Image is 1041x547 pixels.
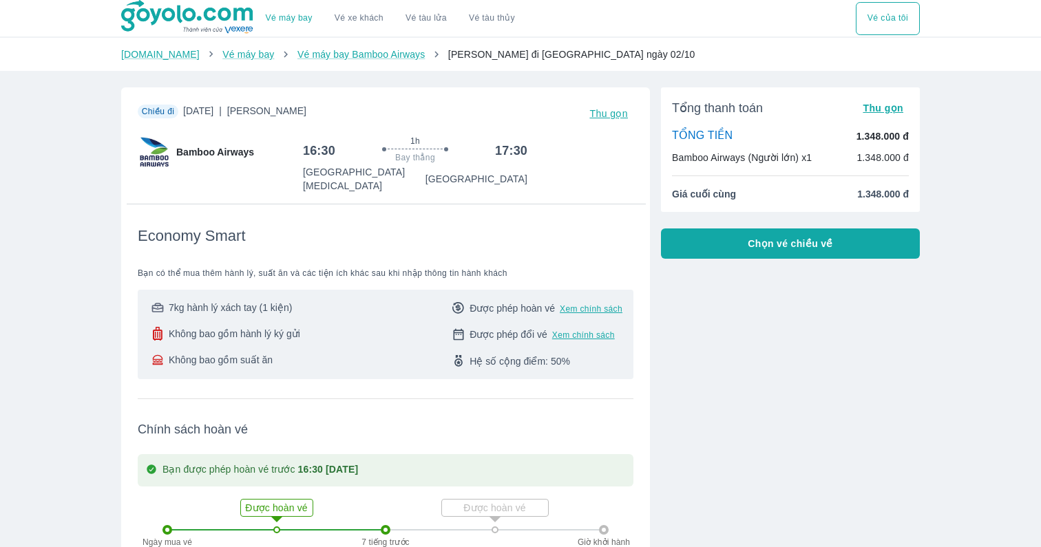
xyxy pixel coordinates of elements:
[121,47,920,61] nav: breadcrumb
[856,2,920,35] div: choose transportation mode
[395,2,458,35] a: Vé tàu lửa
[856,129,909,143] p: 1.348.000 đ
[142,107,175,116] span: Chiều đi
[169,301,292,314] span: 7kg hành lý xách tay (1 kiện)
[176,145,254,159] span: Bamboo Airways
[748,237,833,250] span: Chọn vé chiều về
[121,49,200,60] a: [DOMAIN_NAME]
[856,151,909,164] p: 1.348.000 đ
[169,353,273,367] span: Không bao gồm suất ăn
[255,2,526,35] div: choose transportation mode
[395,152,435,163] span: Bay thẳng
[410,136,420,147] span: 1h
[219,105,222,116] span: |
[584,104,633,123] button: Thu gọn
[573,537,635,547] p: Giờ khởi hành
[242,501,311,515] p: Được hoàn vé
[136,537,198,547] p: Ngày mua vé
[672,129,733,144] p: TỔNG TIỀN
[443,501,547,515] p: Được hoàn vé
[183,104,306,123] span: [DATE]
[266,13,313,23] a: Vé máy bay
[425,172,527,186] p: [GEOGRAPHIC_DATA]
[227,105,306,116] span: [PERSON_NAME]
[470,301,555,315] span: Được phép hoàn vé
[169,327,300,341] span: Không bao gồm hành lý ký gửi
[856,2,920,35] button: Vé của tôi
[661,228,920,259] button: Chọn vé chiều về
[552,330,615,341] button: Xem chính sách
[138,226,246,246] span: Economy Smart
[495,142,527,159] h6: 17:30
[138,268,633,279] span: Bạn có thể mua thêm hành lý, suất ăn và các tiện ích khác sau khi nhập thông tin hành khách
[448,49,695,60] span: [PERSON_NAME] đi [GEOGRAPHIC_DATA] ngày 02/10
[672,100,763,116] span: Tổng thanh toán
[297,49,425,60] a: Vé máy bay Bamboo Airways
[857,98,909,118] button: Thu gọn
[470,354,570,368] span: Hệ số cộng điểm: 50%
[672,187,736,201] span: Giá cuối cùng
[162,462,358,478] p: Bạn được phép hoàn vé trước
[335,13,383,23] a: Vé xe khách
[857,187,909,201] span: 1.348.000 đ
[303,165,425,193] p: [GEOGRAPHIC_DATA] [MEDICAL_DATA]
[672,151,812,164] p: Bamboo Airways (Người lớn) x1
[138,421,633,438] span: Chính sách hoàn vé
[298,464,359,475] strong: 16:30 [DATE]
[470,328,547,341] span: Được phép đổi vé
[560,303,622,314] button: Xem chính sách
[863,103,903,114] span: Thu gọn
[589,108,628,119] span: Thu gọn
[303,142,335,159] h6: 16:30
[222,49,274,60] a: Vé máy bay
[458,2,526,35] button: Vé tàu thủy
